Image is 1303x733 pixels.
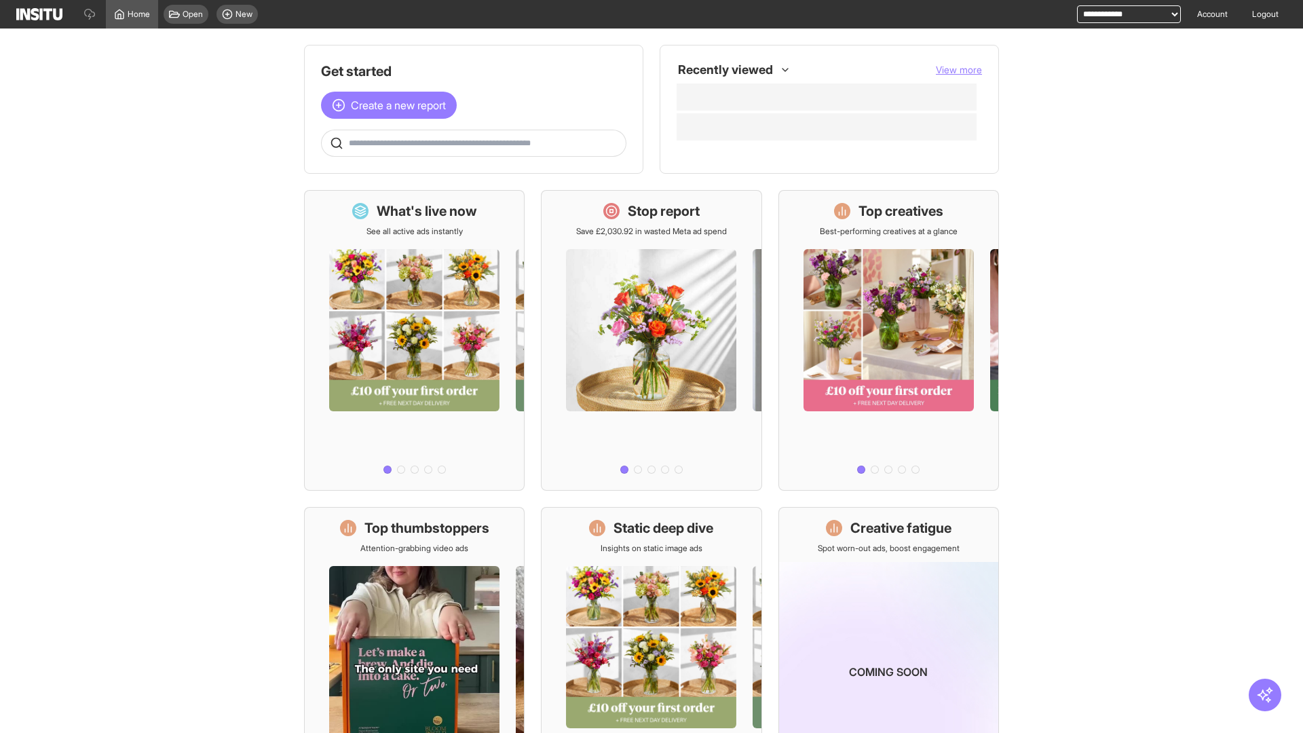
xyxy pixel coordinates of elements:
[820,226,958,237] p: Best-performing creatives at a glance
[377,202,477,221] h1: What's live now
[128,9,150,20] span: Home
[576,226,727,237] p: Save £2,030.92 in wasted Meta ad spend
[304,190,525,491] a: What's live nowSee all active ads instantly
[628,202,700,221] h1: Stop report
[351,97,446,113] span: Create a new report
[936,63,982,77] button: View more
[235,9,252,20] span: New
[364,519,489,538] h1: Top thumbstoppers
[778,190,999,491] a: Top creativesBest-performing creatives at a glance
[321,62,626,81] h1: Get started
[858,202,943,221] h1: Top creatives
[541,190,761,491] a: Stop reportSave £2,030.92 in wasted Meta ad spend
[360,543,468,554] p: Attention-grabbing video ads
[16,8,62,20] img: Logo
[936,64,982,75] span: View more
[321,92,457,119] button: Create a new report
[601,543,702,554] p: Insights on static image ads
[613,519,713,538] h1: Static deep dive
[183,9,203,20] span: Open
[366,226,463,237] p: See all active ads instantly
